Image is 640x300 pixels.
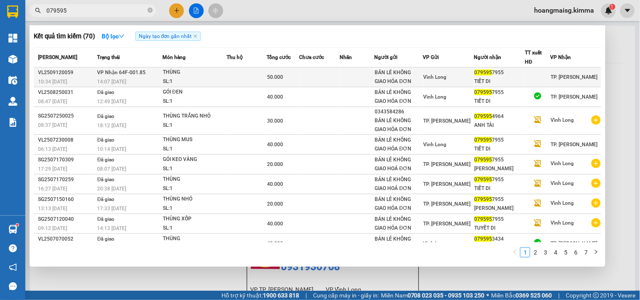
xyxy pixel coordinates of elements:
span: TP. [PERSON_NAME] [551,74,598,80]
span: search [35,8,41,13]
div: GÓI ĐEN [163,88,226,97]
span: 14:07 [DATE] [97,79,127,85]
span: 08:37 [DATE] [38,122,67,128]
span: 06:13 [DATE] [38,146,67,152]
span: Vĩnh Long [551,200,574,206]
span: 18:12 [DATE] [97,123,127,129]
li: Next Page [591,247,601,257]
span: 08:47 [DATE] [38,99,67,104]
span: Tổng cước [267,54,291,60]
span: 16:27 [DATE] [38,186,67,192]
span: close-circle [148,7,153,15]
span: Đã giao [97,177,115,182]
a: 5 [561,248,570,257]
span: TP. [PERSON_NAME] [424,161,471,167]
span: 079595 [475,236,492,242]
span: 079595 [475,177,492,182]
span: right [594,249,599,254]
span: TP. [PERSON_NAME] [424,221,471,227]
div: 130.000 [6,54,76,64]
a: 7 [581,248,591,257]
span: Đã giao [97,196,115,202]
div: BÁN LẺ KHÔNG GIAO HÓA ĐƠN [375,195,423,213]
span: Vĩnh Long [424,74,447,80]
div: TIẾT DI [475,77,525,86]
span: Đã giao [97,113,115,119]
span: Đã giao [97,216,115,222]
span: Gửi: [7,8,20,17]
span: Đã giao [97,137,115,143]
span: Thu hộ [227,54,243,60]
li: 6 [571,247,581,257]
span: 40.000 [267,221,283,227]
span: plus-circle [591,218,601,228]
strong: Bộ lọc [102,33,124,40]
div: 7955 [475,195,525,204]
div: BÁN LẺ KHÔNG GIAO HOÁ ĐƠN [375,155,423,173]
span: close [193,34,197,38]
img: solution-icon [8,118,17,127]
button: right [591,247,601,257]
a: 3 [541,248,550,257]
img: warehouse-icon [8,225,17,234]
div: SL: 1 [163,97,226,106]
span: 40.000 [267,181,283,187]
span: plus-circle [591,179,601,188]
li: 5 [561,247,571,257]
span: Vĩnh Long [551,117,574,123]
div: SL: 1 [163,204,226,213]
span: 40.000 [267,241,283,246]
div: THÙNG [163,68,226,77]
div: [PERSON_NAME] [475,164,525,173]
span: 14:13 [DATE] [97,225,127,231]
div: SG2507170259 [38,175,95,184]
span: 13:13 [DATE] [38,206,67,212]
span: Đã giao [97,89,115,95]
input: Tìm tên, số ĐT hoặc mã đơn [46,6,146,15]
span: question-circle [9,244,17,252]
div: SG2507170309 [38,155,95,164]
div: VL2507230008 [38,136,95,145]
div: SL: 1 [163,184,226,193]
div: [PERSON_NAME] [475,204,525,213]
div: BÁN LẺ KHÔNG GIAO HÓA ĐƠN [375,116,423,134]
span: Ngày tạo đơn gần nhất [135,32,201,41]
a: 2 [531,248,540,257]
span: 50.000 [267,74,283,80]
span: Nhãn [340,54,352,60]
div: 0343584286 [375,107,423,116]
div: 7955 [475,155,525,164]
div: 0907227794 [81,37,148,49]
span: down [119,33,124,39]
span: [PERSON_NAME] [38,54,77,60]
div: 7955 [475,215,525,224]
span: 079595 [475,89,492,95]
div: THÙNG [163,175,226,184]
div: THÙNG TRẮNG NHỎ [163,112,226,121]
div: BÁN LẺ KHÔNG GIAO HÓA ĐƠN [375,215,423,233]
li: 4 [551,247,561,257]
a: 1 [521,248,530,257]
div: SG2507250025 [38,112,95,121]
img: warehouse-icon [8,55,17,64]
div: BÁN LẺ KHÔNG GIAO HÓA ĐƠN [375,235,423,252]
span: TP. [PERSON_NAME] [424,118,471,124]
span: VP Gửi [423,54,439,60]
div: TIẾT DI [475,97,525,106]
div: 4964 [475,112,525,121]
span: Chưa cước [299,54,324,60]
button: left [510,247,520,257]
span: 10:14 [DATE] [97,146,127,152]
div: SL: 1 [163,121,226,130]
div: SG2507120040 [38,215,95,224]
span: Nhận: [81,8,101,17]
span: 10:34 [DATE] [38,79,67,85]
div: TP. [PERSON_NAME] [7,7,75,27]
span: 20.000 [267,201,283,207]
div: 7955 [475,136,525,145]
span: Trạng thái [97,54,120,60]
span: left [513,249,518,254]
span: 079595 [475,113,492,119]
div: GÓI KEO VÀNG [163,155,226,164]
span: Vĩnh Long [551,220,574,226]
